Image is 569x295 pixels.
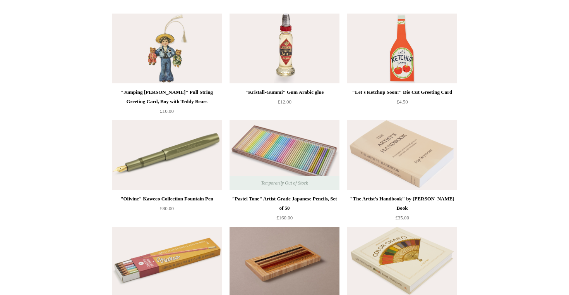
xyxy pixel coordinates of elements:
img: "Olivine" Kaweco Collection Fountain Pen [112,120,222,190]
a: "Kristall-Gummi" Gum Arabic glue £12.00 [230,88,339,119]
a: "Jumping [PERSON_NAME]" Pull String Greeting Card, Boy with Teddy Bears £10.00 [112,88,222,119]
a: "Let's Ketchup Soon!" Die Cut Greeting Card "Let's Ketchup Soon!" Die Cut Greeting Card [347,14,457,83]
span: £12.00 [278,99,291,105]
span: £160.00 [276,215,293,221]
div: "Kristall-Gummi" Gum Arabic glue [231,88,338,97]
img: "Pastel Tone" Artist Grade Japanese Pencils, Set of 50 [230,120,339,190]
div: "The Artist's Handbook" by [PERSON_NAME] Book [349,194,455,213]
a: "Olivine" Kaweco Collection Fountain Pen £80.00 [112,194,222,226]
a: "The Artist's Handbook" by Pip Seymour Book "The Artist's Handbook" by Pip Seymour Book [347,120,457,190]
span: £35.00 [395,215,409,221]
a: "Let's Ketchup Soon!" Die Cut Greeting Card £4.50 [347,88,457,119]
div: "Olivine" Kaweco Collection Fountain Pen [114,194,220,204]
span: £10.00 [160,108,174,114]
img: "The Artist's Handbook" by Pip Seymour Book [347,120,457,190]
div: "Pastel Tone" Artist Grade Japanese Pencils, Set of 50 [231,194,338,213]
img: "Kristall-Gummi" Gum Arabic glue [230,14,339,83]
a: "The Artist's Handbook" by [PERSON_NAME] Book £35.00 [347,194,457,226]
span: £80.00 [160,205,174,211]
a: "Pastel Tone" Artist Grade Japanese Pencils, Set of 50 "Pastel Tone" Artist Grade Japanese Pencil... [230,120,339,190]
img: "Let's Ketchup Soon!" Die Cut Greeting Card [347,14,457,83]
a: "Kristall-Gummi" Gum Arabic glue "Kristall-Gummi" Gum Arabic glue [230,14,339,83]
a: "Olivine" Kaweco Collection Fountain Pen "Olivine" Kaweco Collection Fountain Pen [112,120,222,190]
div: "Jumping [PERSON_NAME]" Pull String Greeting Card, Boy with Teddy Bears [114,88,220,106]
span: Temporarily Out of Stock [253,176,315,190]
img: "Jumping Jack" Pull String Greeting Card, Boy with Teddy Bears [112,14,222,83]
a: "Pastel Tone" Artist Grade Japanese Pencils, Set of 50 £160.00 [230,194,339,226]
div: "Let's Ketchup Soon!" Die Cut Greeting Card [349,88,455,97]
span: £4.50 [396,99,408,105]
a: "Jumping Jack" Pull String Greeting Card, Boy with Teddy Bears "Jumping Jack" Pull String Greetin... [112,14,222,83]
